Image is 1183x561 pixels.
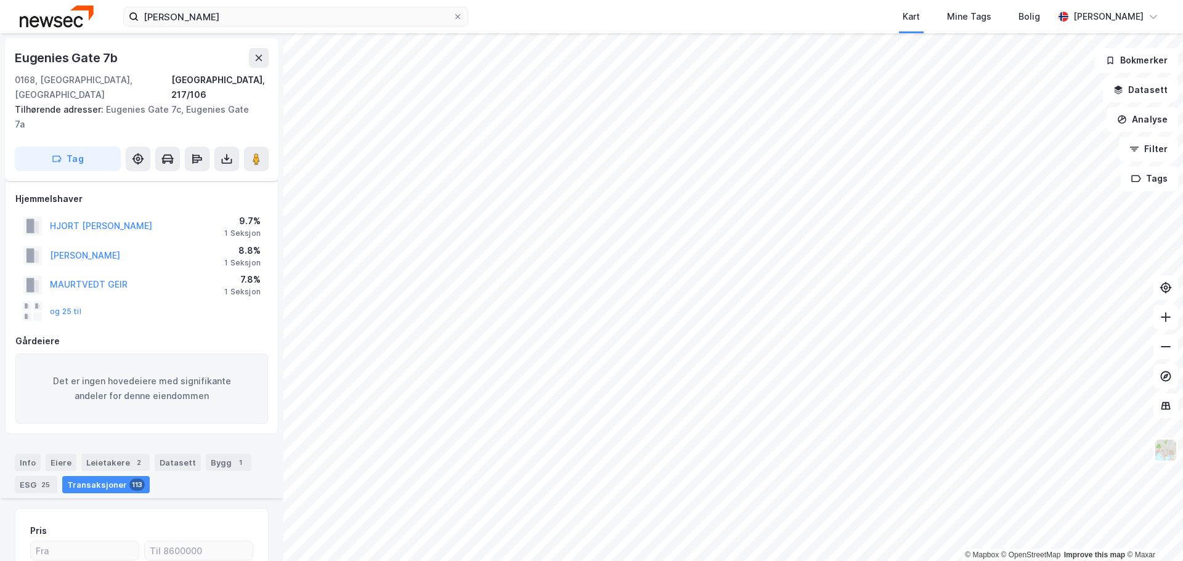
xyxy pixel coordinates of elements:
div: 1 Seksjon [224,258,261,268]
div: Eiere [46,454,76,471]
div: ESG [15,476,57,493]
input: Fra [31,541,139,560]
a: Mapbox [965,551,999,559]
button: Tag [15,147,121,171]
a: Improve this map [1064,551,1125,559]
div: Info [15,454,41,471]
div: 1 Seksjon [224,287,261,297]
div: 1 Seksjon [224,228,261,238]
div: Gårdeiere [15,334,268,349]
img: newsec-logo.f6e21ccffca1b3a03d2d.png [20,6,94,27]
div: Bygg [206,454,251,471]
button: Analyse [1107,107,1178,132]
iframe: Chat Widget [1121,502,1183,561]
button: Filter [1119,137,1178,161]
div: [PERSON_NAME] [1073,9,1144,24]
div: Eugenies Gate 7c, Eugenies Gate 7a [15,102,259,132]
div: Eugenies Gate 7b [15,48,120,68]
div: 25 [39,478,52,491]
div: Pris [30,523,47,538]
div: Hjemmelshaver [15,192,268,206]
div: Leietakere [81,454,150,471]
img: Z [1154,438,1177,462]
div: 7.8% [224,272,261,287]
div: 2 [132,456,145,469]
div: 1 [234,456,246,469]
div: Transaksjoner [62,476,150,493]
div: 113 [129,478,145,491]
button: Tags [1121,166,1178,191]
div: Kart [903,9,920,24]
a: OpenStreetMap [1001,551,1061,559]
div: Datasett [155,454,201,471]
div: Mine Tags [947,9,991,24]
div: 8.8% [224,243,261,258]
div: [GEOGRAPHIC_DATA], 217/106 [171,73,269,102]
div: Det er ingen hovedeiere med signifikante andeler for denne eiendommen [15,353,268,424]
input: Søk på adresse, matrikkel, gårdeiere, leietakere eller personer [139,7,453,26]
button: Bokmerker [1095,48,1178,73]
div: Bolig [1018,9,1040,24]
span: Tilhørende adresser: [15,104,106,115]
div: 9.7% [224,214,261,228]
div: 0168, [GEOGRAPHIC_DATA], [GEOGRAPHIC_DATA] [15,73,171,102]
button: Datasett [1103,78,1178,102]
input: Til 8600000 [145,541,253,560]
